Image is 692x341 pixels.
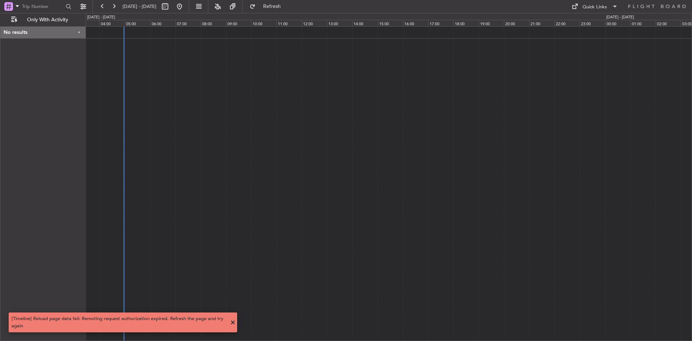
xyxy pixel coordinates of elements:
[327,20,352,26] div: 13:00
[554,20,580,26] div: 22:00
[125,20,150,26] div: 05:00
[580,20,605,26] div: 23:00
[606,14,634,21] div: [DATE] - [DATE]
[8,14,78,26] button: Only With Activity
[582,4,607,11] div: Quick Links
[656,20,681,26] div: 02:00
[74,20,99,26] div: 03:00
[226,20,251,26] div: 09:00
[22,1,63,12] input: Trip Number
[479,20,504,26] div: 19:00
[87,14,115,21] div: [DATE] - [DATE]
[123,3,156,10] span: [DATE] - [DATE]
[605,20,630,26] div: 00:00
[529,20,554,26] div: 21:00
[176,20,201,26] div: 07:00
[150,20,176,26] div: 06:00
[257,4,287,9] span: Refresh
[352,20,377,26] div: 14:00
[99,20,125,26] div: 04:00
[504,20,529,26] div: 20:00
[19,17,76,22] span: Only With Activity
[246,1,289,12] button: Refresh
[428,20,453,26] div: 17:00
[201,20,226,26] div: 08:00
[403,20,428,26] div: 16:00
[302,20,327,26] div: 12:00
[453,20,479,26] div: 18:00
[276,20,302,26] div: 11:00
[630,20,656,26] div: 01:00
[378,20,403,26] div: 15:00
[12,315,226,329] div: [Timeline] Reload page data fail: Remoting request authorization expired. Refresh the page and tr...
[251,20,276,26] div: 10:00
[568,1,621,12] button: Quick Links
